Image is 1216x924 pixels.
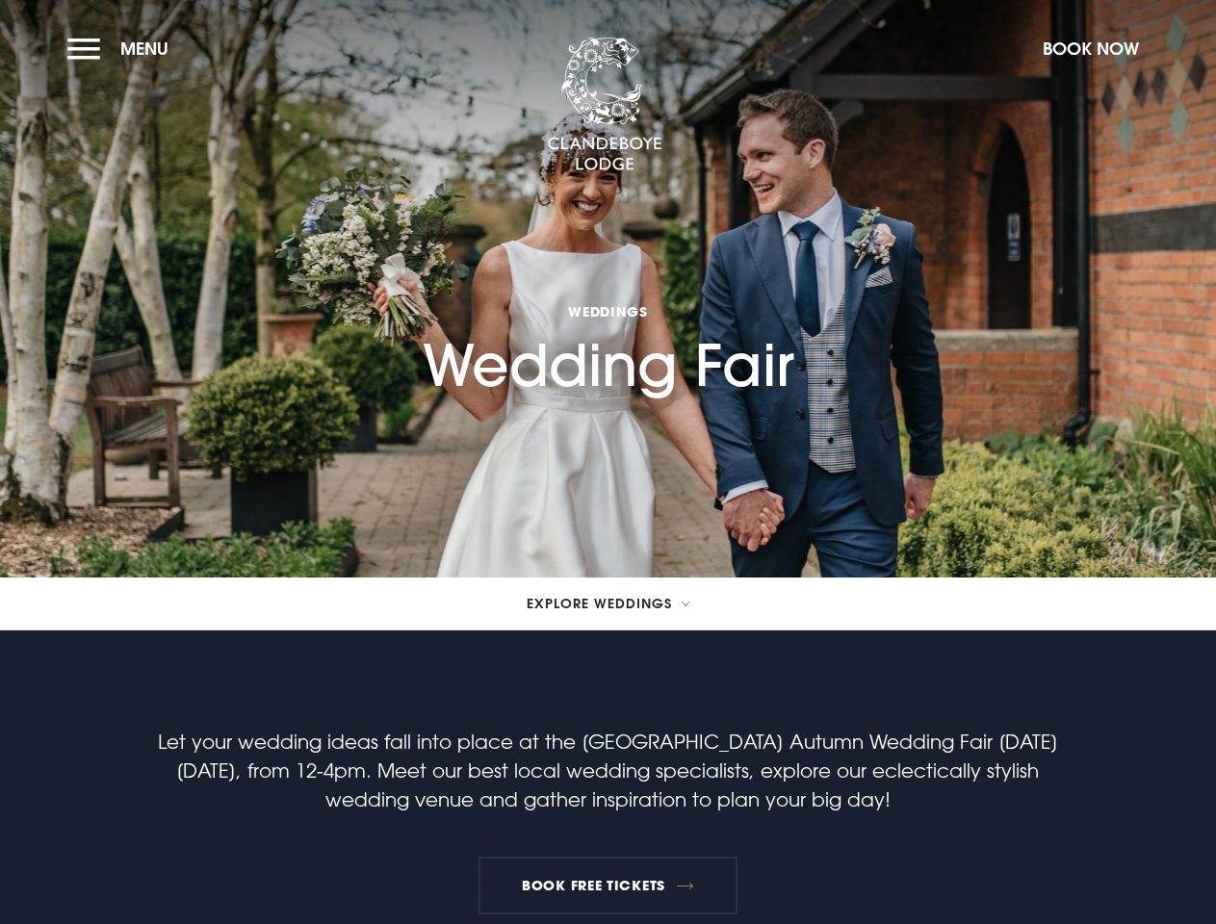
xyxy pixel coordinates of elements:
span: Menu [120,38,168,60]
span: Explore Weddings [527,597,672,610]
button: Book Now [1033,28,1149,69]
p: Let your wedding ideas fall into place at the [GEOGRAPHIC_DATA] Autumn Wedding Fair [DATE][DATE],... [149,727,1066,813]
h1: Wedding Fair [423,188,794,398]
span: Weddings [423,302,794,321]
img: Clandeboye Lodge [547,38,662,172]
a: BOOK FREE TICKETS [479,857,738,914]
button: Menu [67,28,178,69]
